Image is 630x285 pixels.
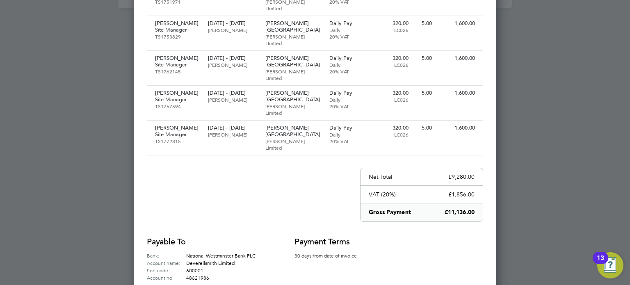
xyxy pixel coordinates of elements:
[147,252,186,259] label: Bank:
[147,274,186,281] label: Account no:
[369,208,411,217] p: Gross Payment
[186,267,203,274] span: 600001
[265,138,321,151] p: [PERSON_NAME] Limited
[440,90,475,96] p: 1,600.00
[417,55,432,62] p: 5.00
[208,55,257,62] p: [DATE] - [DATE]
[329,55,365,62] p: Daily Pay
[373,131,409,138] p: LC026
[186,252,256,259] span: National Westminster Bank PLC
[440,55,475,62] p: 1,600.00
[208,90,257,96] p: [DATE] - [DATE]
[329,96,365,103] p: Daily
[155,90,200,96] p: [PERSON_NAME]
[329,33,365,40] p: 20% VAT
[373,96,409,103] p: LC026
[265,103,321,116] p: [PERSON_NAME] Limited
[265,20,321,33] p: [PERSON_NAME][GEOGRAPHIC_DATA]
[265,125,321,138] p: [PERSON_NAME][GEOGRAPHIC_DATA]
[155,20,200,27] p: [PERSON_NAME]
[440,125,475,131] p: 1,600.00
[373,90,409,96] p: 320.00
[329,27,365,33] p: Daily
[208,62,257,68] p: [PERSON_NAME]
[155,96,200,103] p: Site Manager
[417,125,432,131] p: 5.00
[329,68,365,75] p: 20% VAT
[369,173,392,180] p: Net Total
[155,103,200,109] p: TS1767594
[147,259,186,267] label: Account name:
[373,20,409,27] p: 320.00
[265,33,321,46] p: [PERSON_NAME] Limited
[597,258,604,269] div: 13
[294,236,368,248] h2: Payment terms
[208,125,257,131] p: [DATE] - [DATE]
[155,138,200,144] p: TS1772815
[329,103,365,109] p: 20% VAT
[448,191,475,198] p: £1,856.00
[265,68,321,81] p: [PERSON_NAME] Limited
[147,236,270,248] h2: Payable to
[155,55,200,62] p: [PERSON_NAME]
[147,267,186,274] label: Sort code:
[208,96,257,103] p: [PERSON_NAME]
[208,131,257,138] p: [PERSON_NAME]
[208,20,257,27] p: [DATE] - [DATE]
[445,208,475,217] p: £11,136.00
[294,252,368,259] p: 30 days from date of invoice
[155,33,200,40] p: TS1753829
[155,27,200,33] p: Site Manager
[186,274,209,281] span: 48621986
[373,27,409,33] p: LC026
[597,252,623,278] button: Open Resource Center, 13 new notifications
[155,131,200,138] p: Site Manager
[417,20,432,27] p: 5.00
[155,62,200,68] p: Site Manager
[369,191,396,198] p: VAT (20%)
[155,125,200,131] p: [PERSON_NAME]
[448,173,475,180] p: £9,280.00
[186,260,235,266] span: Deverellsmith Limited
[417,90,432,96] p: 5.00
[155,68,200,75] p: TS1762145
[373,125,409,131] p: 320.00
[329,20,365,27] p: Daily Pay
[440,20,475,27] p: 1,600.00
[373,62,409,68] p: LC026
[208,27,257,33] p: [PERSON_NAME]
[329,90,365,96] p: Daily Pay
[265,55,321,68] p: [PERSON_NAME][GEOGRAPHIC_DATA]
[329,131,365,138] p: Daily
[373,55,409,62] p: 320.00
[329,138,365,144] p: 20% VAT
[329,125,365,131] p: Daily Pay
[329,62,365,68] p: Daily
[265,90,321,103] p: [PERSON_NAME][GEOGRAPHIC_DATA]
